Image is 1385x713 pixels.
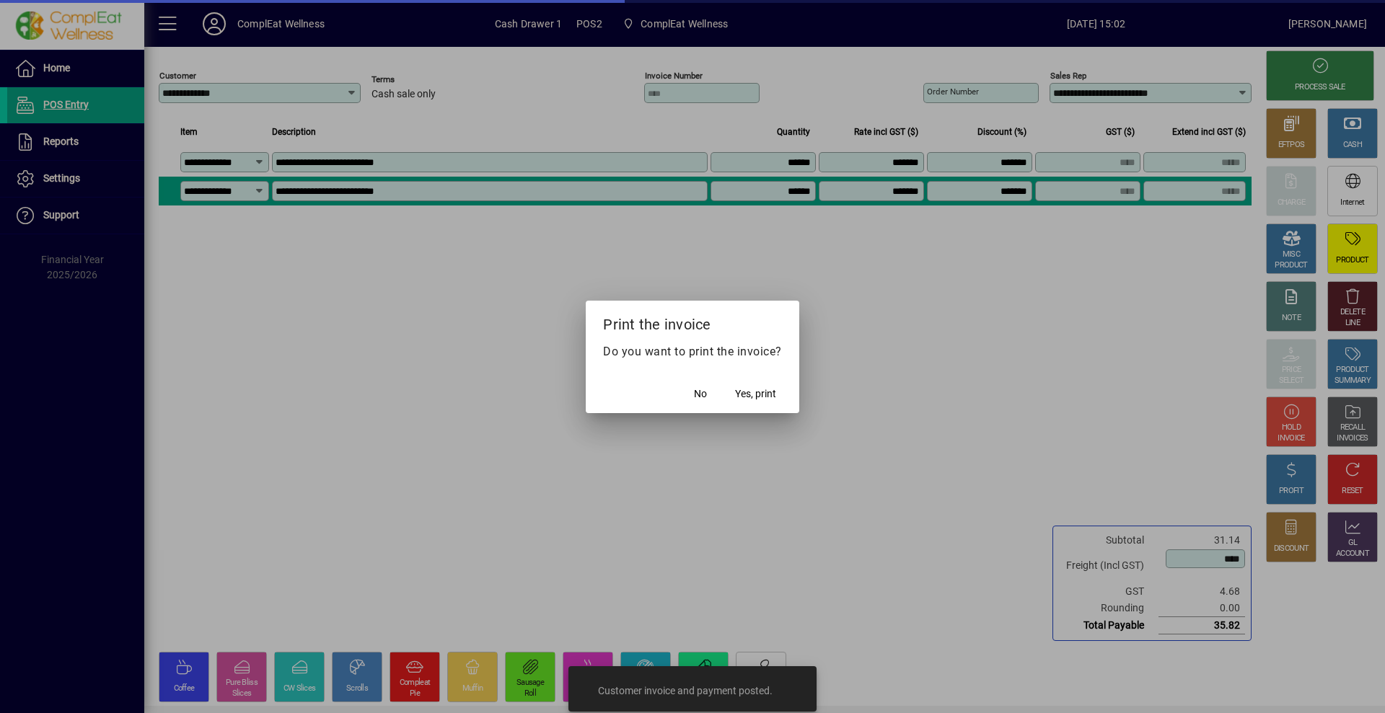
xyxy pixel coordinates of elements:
button: No [677,381,724,407]
p: Do you want to print the invoice? [603,343,782,360]
span: No [694,386,707,402]
h2: Print the invoice [586,301,799,342]
button: Yes, print [729,381,782,407]
span: Yes, print [735,386,776,402]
